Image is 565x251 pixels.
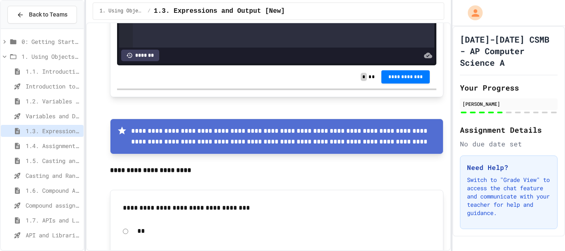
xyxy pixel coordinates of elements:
[26,171,80,180] span: Casting and Ranges of variables - Quiz
[26,112,80,120] span: Variables and Data Types - Quiz
[26,156,80,165] span: 1.5. Casting and Ranges of Values
[460,139,558,149] div: No due date set
[7,6,77,24] button: Back to Teams
[459,3,485,22] div: My Account
[462,100,555,108] div: [PERSON_NAME]
[26,141,80,150] span: 1.4. Assignment and Input
[26,82,80,91] span: Introduction to Algorithms, Programming, and Compilers
[26,127,80,135] span: 1.3. Expressions and Output [New]
[467,176,551,217] p: Switch to "Grade View" to access the chat feature and communicate with your teacher for help and ...
[26,216,80,225] span: 1.7. APIs and Libraries
[148,8,151,14] span: /
[26,186,80,195] span: 1.6. Compound Assignment Operators
[26,231,80,239] span: API and Libraries - Topic 1.7
[154,6,285,16] span: 1.3. Expressions and Output [New]
[467,163,551,172] h3: Need Help?
[26,97,80,105] span: 1.2. Variables and Data Types
[460,124,558,136] h2: Assignment Details
[26,201,80,210] span: Compound assignment operators - Quiz
[22,52,80,61] span: 1. Using Objects and Methods
[460,82,558,93] h2: Your Progress
[26,67,80,76] span: 1.1. Introduction to Algorithms, Programming, and Compilers
[29,10,67,19] span: Back to Teams
[100,8,144,14] span: 1. Using Objects and Methods
[22,37,80,46] span: 0: Getting Started
[460,33,558,68] h1: [DATE]-[DATE] CSMB - AP Computer Science A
